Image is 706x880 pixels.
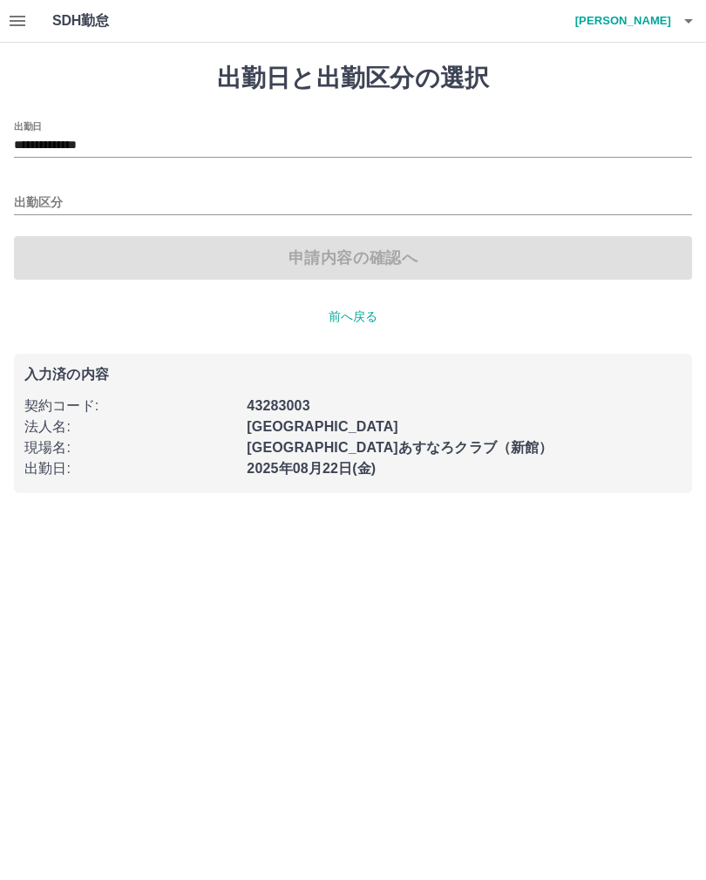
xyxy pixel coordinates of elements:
label: 出勤日 [14,119,42,132]
p: 契約コード : [24,396,236,416]
b: 43283003 [247,398,309,413]
p: 現場名 : [24,437,236,458]
p: 法人名 : [24,416,236,437]
b: [GEOGRAPHIC_DATA]あすなろクラブ（新館） [247,440,553,455]
p: 出勤日 : [24,458,236,479]
b: 2025年08月22日(金) [247,461,376,476]
p: 入力済の内容 [24,368,682,382]
h1: 出勤日と出勤区分の選択 [14,64,692,93]
p: 前へ戻る [14,308,692,326]
b: [GEOGRAPHIC_DATA] [247,419,398,434]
